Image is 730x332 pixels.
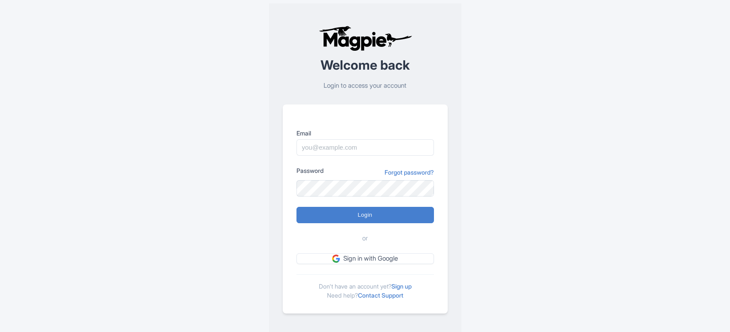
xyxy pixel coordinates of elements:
[283,81,448,91] p: Login to access your account
[362,234,368,243] span: or
[296,166,324,175] label: Password
[283,58,448,72] h2: Welcome back
[296,129,434,138] label: Email
[296,139,434,156] input: you@example.com
[332,255,340,262] img: google.svg
[317,25,413,51] img: logo-ab69f6fb50320c5b225c76a69d11143b.png
[385,168,434,177] a: Forgot password?
[296,207,434,223] input: Login
[358,292,403,299] a: Contact Support
[391,283,412,290] a: Sign up
[296,253,434,264] a: Sign in with Google
[296,274,434,300] div: Don't have an account yet? Need help?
